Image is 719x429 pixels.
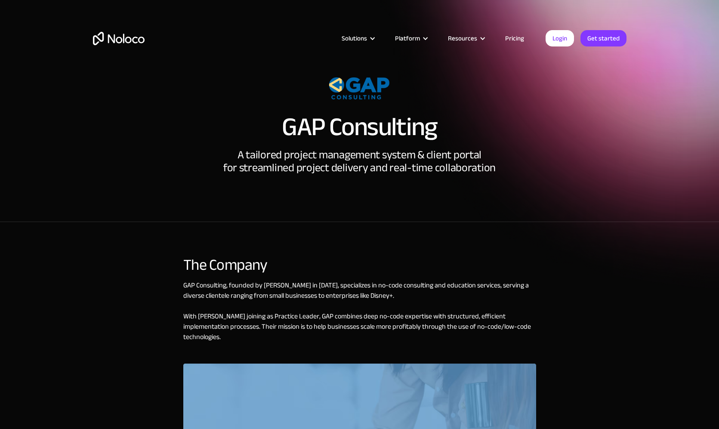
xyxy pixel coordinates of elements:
[580,30,626,46] a: Get started
[384,33,437,44] div: Platform
[282,114,437,140] h1: GAP Consulting
[342,33,367,44] div: Solutions
[448,33,477,44] div: Resources
[546,30,574,46] a: Login
[494,33,535,44] a: Pricing
[93,32,145,45] a: home
[183,256,536,274] div: The Company
[183,279,226,292] a: GAP Consulting
[437,33,494,44] div: Resources
[223,148,496,174] div: A tailored project management system & client portal for streamlined project delivery and real-ti...
[183,280,536,364] div: , founded by [PERSON_NAME] in [DATE], specializes in no-code consulting and education services, s...
[395,33,420,44] div: Platform
[331,33,384,44] div: Solutions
